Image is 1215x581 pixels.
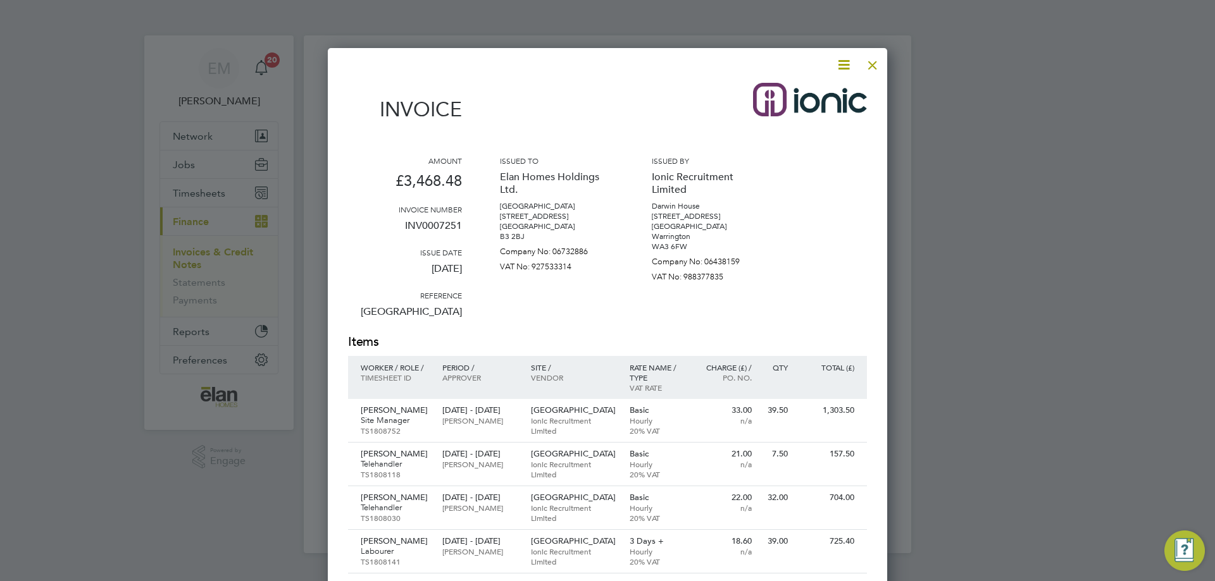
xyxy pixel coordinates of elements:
p: 32.00 [764,492,788,503]
p: Darwin House [STREET_ADDRESS] [652,201,766,221]
p: [GEOGRAPHIC_DATA] [531,536,617,546]
p: B3 2BJ [500,231,614,242]
p: Basic [630,492,685,503]
p: VAT rate [630,382,685,393]
p: [PERSON_NAME] [361,492,430,503]
p: 39.50 [764,405,788,415]
p: 7.50 [764,449,788,459]
p: VAT No: 927533314 [500,257,614,272]
img: ionic-logo-remittance.png [753,83,867,116]
p: Warrington [652,231,766,242]
p: Telehandler [361,503,430,513]
p: [GEOGRAPHIC_DATA] [348,300,462,333]
p: VAT No: 988377835 [652,267,766,282]
p: 21.00 [697,449,752,459]
p: [DATE] [348,257,462,290]
p: 22.00 [697,492,752,503]
p: [GEOGRAPHIC_DATA] [500,221,614,231]
p: Telehandler [361,459,430,469]
p: [DATE] - [DATE] [442,492,518,503]
p: TS1808118 [361,469,430,479]
p: Basic [630,449,685,459]
p: Rate name / type [630,362,685,382]
p: Company No: 06732886 [500,242,614,257]
p: Company No: 06438159 [652,252,766,267]
p: [PERSON_NAME] [442,415,518,425]
p: 704.00 [801,492,854,503]
h3: Invoice number [348,204,462,214]
p: 157.50 [801,449,854,459]
p: 20% VAT [630,513,685,523]
p: Ionic Recruitment Limited [531,459,617,479]
p: Hourly [630,415,685,425]
p: Total (£) [801,362,854,372]
p: Hourly [630,459,685,469]
p: Hourly [630,503,685,513]
p: TS1808752 [361,425,430,436]
p: [PERSON_NAME] [442,546,518,556]
p: Ionic Recruitment Limited [531,415,617,436]
p: Labourer [361,546,430,556]
p: 18.60 [697,536,752,546]
p: n/a [697,546,752,556]
p: 3 Days + [630,536,685,546]
p: Po. No. [697,372,752,382]
p: 39.00 [764,536,788,546]
p: [DATE] - [DATE] [442,449,518,459]
p: [GEOGRAPHIC_DATA] [531,492,617,503]
p: Hourly [630,546,685,556]
p: [GEOGRAPHIC_DATA] [531,449,617,459]
h3: Reference [348,290,462,300]
p: n/a [697,415,752,425]
p: £3,468.48 [348,166,462,204]
p: [STREET_ADDRESS] [500,211,614,221]
p: Period / [442,362,518,372]
p: Timesheet ID [361,372,430,382]
p: TS1808141 [361,556,430,566]
h2: Items [348,333,867,351]
p: 725.40 [801,536,854,546]
h3: Issued to [500,156,614,166]
p: [GEOGRAPHIC_DATA] [531,405,617,415]
h3: Amount [348,156,462,166]
p: INV0007251 [348,214,462,247]
p: [PERSON_NAME] [442,503,518,513]
p: Ionic Recruitment Limited [652,166,766,201]
p: [DATE] - [DATE] [442,536,518,546]
p: n/a [697,459,752,469]
p: Vendor [531,372,617,382]
p: 20% VAT [630,556,685,566]
p: Site Manager [361,415,430,425]
p: Worker / Role / [361,362,430,372]
p: [PERSON_NAME] [361,536,430,546]
p: WA3 6FW [652,242,766,252]
p: Ionic Recruitment Limited [531,546,617,566]
p: [PERSON_NAME] [361,405,430,415]
button: Engage Resource Center [1164,530,1205,571]
p: [GEOGRAPHIC_DATA] [652,221,766,231]
p: Charge (£) / [697,362,752,372]
p: [DATE] - [DATE] [442,405,518,415]
p: 1,303.50 [801,405,854,415]
p: [GEOGRAPHIC_DATA] [500,201,614,211]
h3: Issue date [348,247,462,257]
p: Elan Homes Holdings Ltd. [500,166,614,201]
p: n/a [697,503,752,513]
p: Ionic Recruitment Limited [531,503,617,523]
p: Basic [630,405,685,415]
p: Approver [442,372,518,382]
p: [PERSON_NAME] [361,449,430,459]
p: 20% VAT [630,469,685,479]
p: 33.00 [697,405,752,415]
p: 20% VAT [630,425,685,436]
p: Site / [531,362,617,372]
p: QTY [764,362,788,372]
h3: Issued by [652,156,766,166]
p: TS1808030 [361,513,430,523]
h1: Invoice [348,97,462,121]
p: [PERSON_NAME] [442,459,518,469]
